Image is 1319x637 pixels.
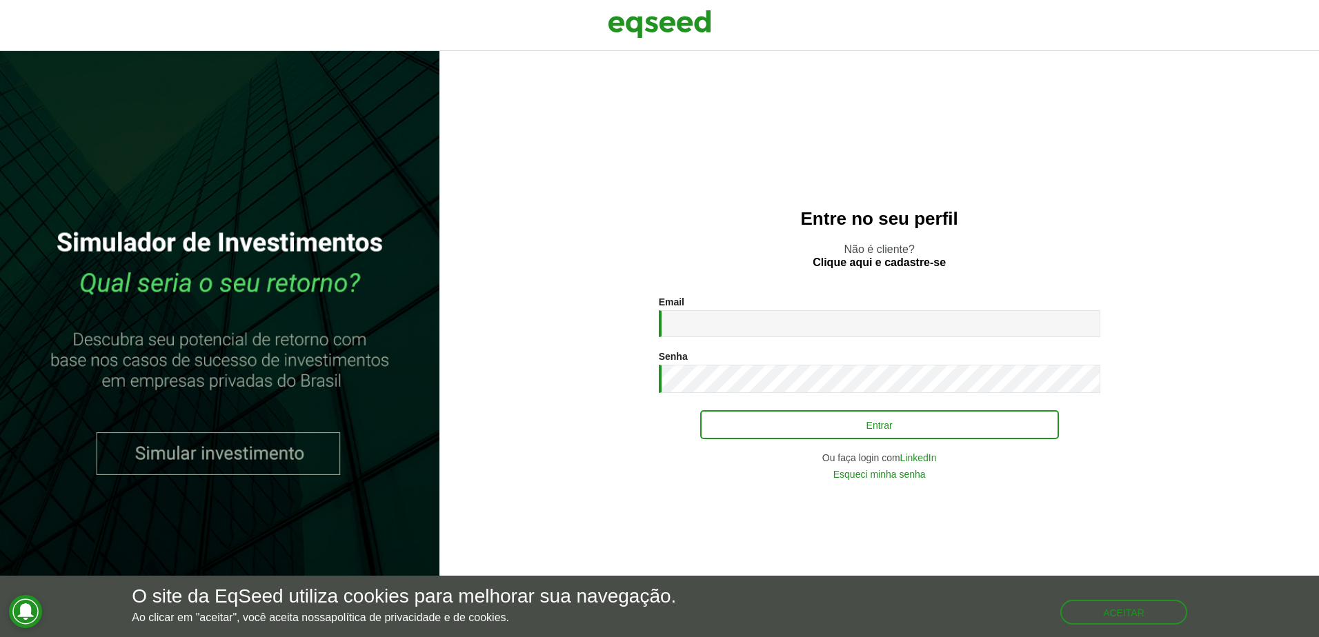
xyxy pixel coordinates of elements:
a: LinkedIn [900,453,937,463]
label: Senha [659,352,688,361]
div: Ou faça login com [659,453,1100,463]
button: Aceitar [1060,600,1187,625]
img: EqSeed Logo [608,7,711,41]
p: Ao clicar em "aceitar", você aceita nossa . [132,611,676,624]
h2: Entre no seu perfil [467,209,1291,229]
button: Entrar [700,410,1059,439]
a: Esqueci minha senha [833,469,926,479]
p: Não é cliente? [467,243,1291,269]
a: política de privacidade e de cookies [331,612,506,623]
a: Clique aqui e cadastre-se [813,257,946,268]
label: Email [659,297,684,307]
h5: O site da EqSeed utiliza cookies para melhorar sua navegação. [132,586,676,607]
